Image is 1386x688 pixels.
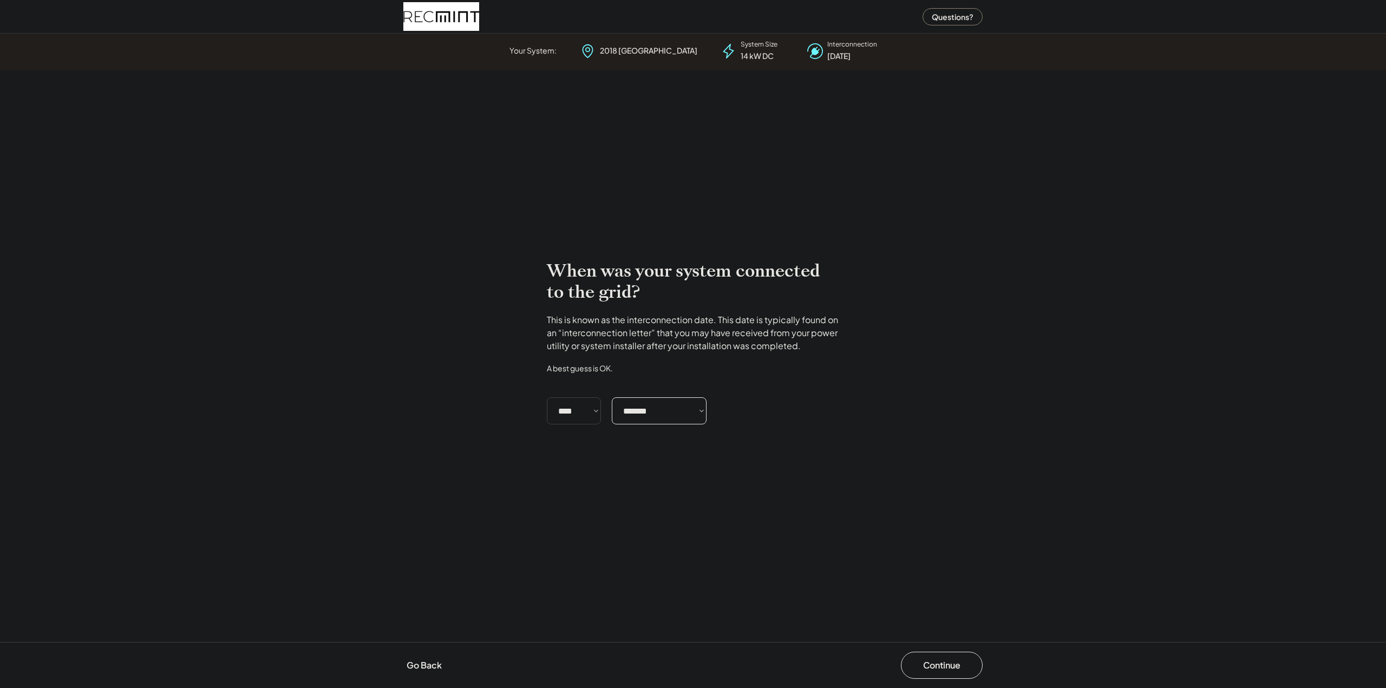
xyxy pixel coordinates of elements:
div: 14 kW DC [741,51,774,62]
button: Questions? [923,8,983,25]
div: Your System: [509,45,557,56]
div: 2018 [GEOGRAPHIC_DATA] [600,45,697,56]
div: A best guess is OK. [547,363,613,373]
button: Continue [901,652,983,679]
div: This is known as the interconnection date. This date is typically found on an “interconnection le... [547,313,839,352]
button: Go Back [403,653,445,677]
div: Interconnection [827,40,877,49]
img: recmint-logotype%403x%20%281%29.jpeg [403,2,479,31]
div: System Size [741,40,777,49]
h2: When was your system connected to the grid? [547,260,839,303]
div: [DATE] [827,51,851,62]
